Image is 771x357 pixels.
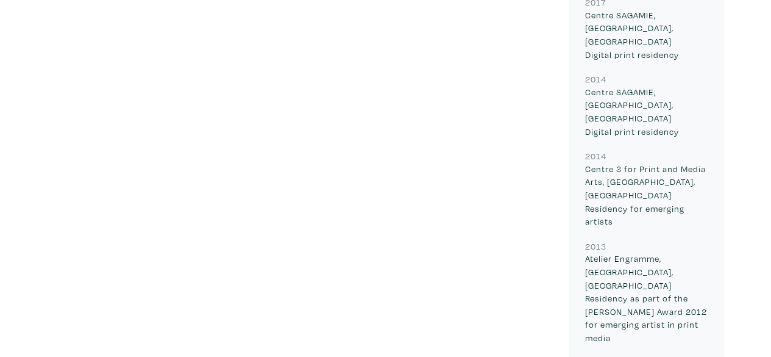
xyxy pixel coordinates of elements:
[585,162,708,228] p: Centre 3 for Print and Media Arts, [GEOGRAPHIC_DATA], [GEOGRAPHIC_DATA] Residency for emerging ar...
[585,9,708,61] p: Centre SAGAMIE, [GEOGRAPHIC_DATA], [GEOGRAPHIC_DATA] Digital print residency
[585,240,606,252] small: 2013
[585,85,708,138] p: Centre SAGAMIE, [GEOGRAPHIC_DATA], [GEOGRAPHIC_DATA] Digital print residency
[585,252,708,344] p: Atelier Engramme, [GEOGRAPHIC_DATA], [GEOGRAPHIC_DATA] Residency as part of the [PERSON_NAME] Awa...
[585,73,606,85] small: 2014
[585,150,606,162] small: 2014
